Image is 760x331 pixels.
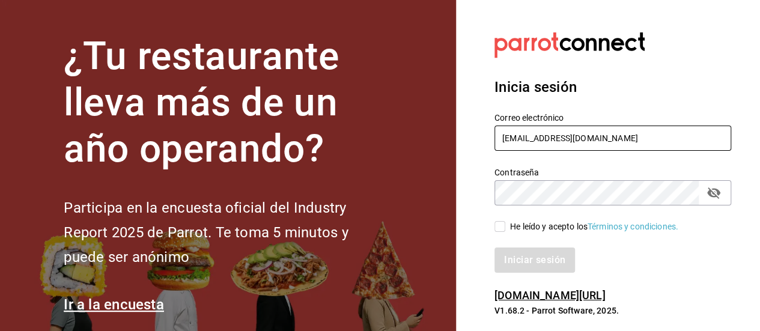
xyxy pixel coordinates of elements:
[64,296,164,313] a: Ir a la encuesta
[494,168,731,177] label: Contraseña
[494,305,731,317] p: V1.68.2 - Parrot Software, 2025.
[494,76,731,98] h3: Inicia sesión
[588,222,678,231] a: Términos y condiciones.
[494,126,731,151] input: Ingresa tu correo electrónico
[64,196,388,269] h2: Participa en la encuesta oficial del Industry Report 2025 de Parrot. Te toma 5 minutos y puede se...
[510,220,678,233] div: He leído y acepto los
[494,114,731,122] label: Correo electrónico
[64,34,388,172] h1: ¿Tu restaurante lleva más de un año operando?
[494,289,605,302] a: [DOMAIN_NAME][URL]
[704,183,724,203] button: passwordField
